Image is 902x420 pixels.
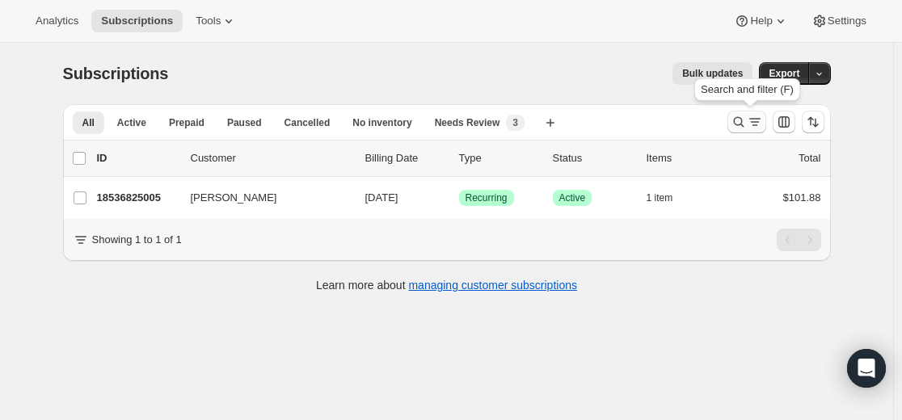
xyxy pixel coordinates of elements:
[727,111,766,133] button: Search and filter results
[352,116,411,129] span: No inventory
[97,190,178,206] p: 18536825005
[408,279,577,292] a: managing customer subscriptions
[181,185,343,211] button: [PERSON_NAME]
[365,191,398,204] span: [DATE]
[117,116,146,129] span: Active
[101,15,173,27] span: Subscriptions
[92,232,182,248] p: Showing 1 to 1 of 1
[227,116,262,129] span: Paused
[97,150,178,166] p: ID
[191,190,277,206] span: [PERSON_NAME]
[647,191,673,204] span: 1 item
[724,10,798,32] button: Help
[682,67,743,80] span: Bulk updates
[91,10,183,32] button: Subscriptions
[777,229,821,251] nav: Pagination
[672,62,752,85] button: Bulk updates
[759,62,809,85] button: Export
[459,150,540,166] div: Type
[435,116,500,129] span: Needs Review
[63,65,169,82] span: Subscriptions
[97,187,821,209] div: 18536825005[PERSON_NAME][DATE]SuccessRecurringSuccessActive1 item$101.88
[97,150,821,166] div: IDCustomerBilling DateTypeStatusItemsTotal
[285,116,331,129] span: Cancelled
[783,191,821,204] span: $101.88
[82,116,95,129] span: All
[186,10,247,32] button: Tools
[828,15,866,27] span: Settings
[26,10,88,32] button: Analytics
[537,111,563,134] button: Create new view
[553,150,634,166] p: Status
[802,10,876,32] button: Settings
[750,15,772,27] span: Help
[769,67,799,80] span: Export
[647,150,727,166] div: Items
[512,116,518,129] span: 3
[191,150,352,166] p: Customer
[559,191,586,204] span: Active
[36,15,78,27] span: Analytics
[802,111,824,133] button: Sort the results
[365,150,446,166] p: Billing Date
[316,277,577,293] p: Learn more about
[799,150,820,166] p: Total
[647,187,691,209] button: 1 item
[169,116,204,129] span: Prepaid
[773,111,795,133] button: Customize table column order and visibility
[466,191,508,204] span: Recurring
[196,15,221,27] span: Tools
[847,349,886,388] div: Open Intercom Messenger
